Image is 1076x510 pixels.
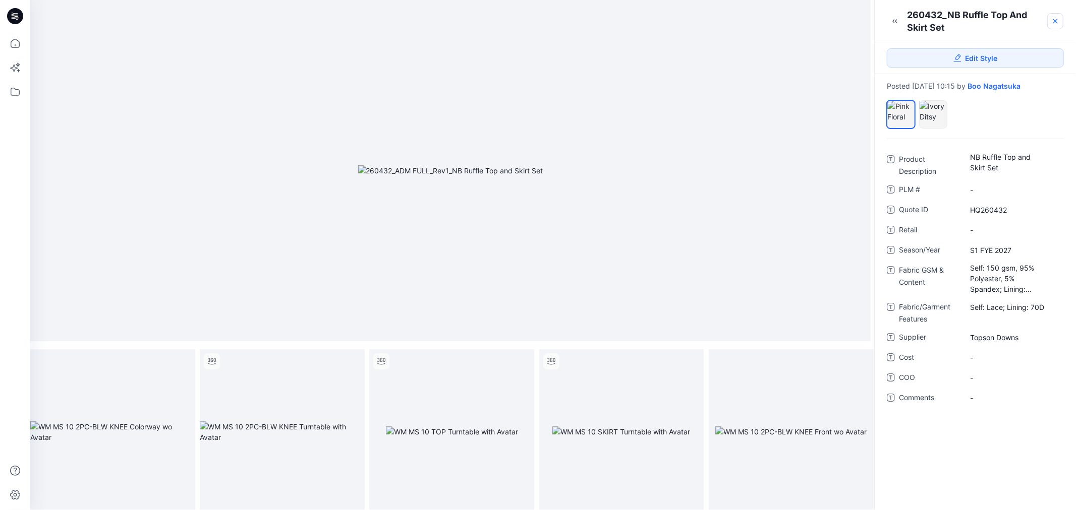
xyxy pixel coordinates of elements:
[899,392,959,406] span: Comments
[386,426,518,437] img: WM MS 10 TOP Turntable with Avatar
[887,48,1064,68] a: Edit Style
[899,153,959,177] span: Product Description
[887,100,915,129] div: Pink Floral
[970,225,1057,235] span: -
[715,426,867,437] img: WM MS 10 2PC-BLW KNEE Front wo Avatar
[899,301,959,325] span: Fabric/Garment Features
[907,9,1046,34] div: 260432_NB Ruffle Top and Skirt Set
[970,332,1057,343] span: Topson Downs
[966,53,998,63] span: Edit Style
[899,351,959,365] span: Cost
[899,244,959,258] span: Season/Year
[970,393,1057,403] span: -
[30,421,195,442] img: WM MS 10 2PC-BLW KNEE Colorway wo Avatar
[887,13,903,29] button: Minimize
[552,426,690,437] img: WM MS 10 SKIRT Turntable with Avatar
[899,331,959,345] span: Supplier
[1047,13,1063,29] a: Close Style Presentation
[358,165,543,176] img: 260432_ADM FULL_Rev1_NB Ruffle Top and Skirt Set
[970,372,1057,383] span: -
[970,352,1057,363] span: -
[899,224,959,238] span: Retail
[899,264,959,295] span: Fabric GSM & Content
[887,82,1064,90] div: Posted [DATE] 10:15 by
[970,302,1057,312] span: Self: Lace; Lining: 70D
[970,152,1057,173] span: NB Ruffle Top and Skirt Set
[899,204,959,218] span: Quote ID
[899,183,959,198] span: PLM #
[968,82,1021,90] a: Boo Nagatsuka
[200,421,365,442] img: WM MS 10 2PC-BLW KNEE Turntable with Avatar
[919,100,947,129] div: Ivory Ditsy
[970,184,1057,195] span: -
[970,205,1057,215] span: HQ260432
[970,263,1057,294] span: Self: 150 gsm, 95% Polyester, 5% Spandex; Lining: 100gsm, 100% Polyester
[899,371,959,386] span: COO
[970,245,1057,256] span: S1 FYE 2027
